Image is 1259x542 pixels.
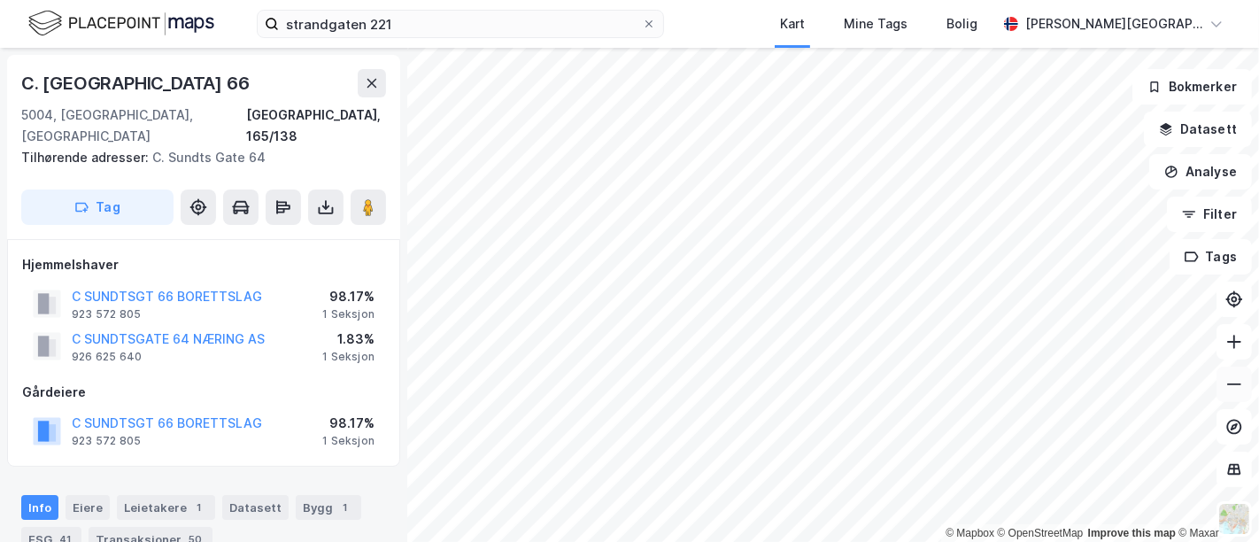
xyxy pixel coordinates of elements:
[22,382,385,403] div: Gårdeiere
[322,434,375,448] div: 1 Seksjon
[322,286,375,307] div: 98.17%
[296,495,361,520] div: Bygg
[21,190,174,225] button: Tag
[21,69,252,97] div: C. [GEOGRAPHIC_DATA] 66
[322,329,375,350] div: 1.83%
[1170,239,1252,275] button: Tags
[780,13,805,35] div: Kart
[322,307,375,321] div: 1 Seksjon
[844,13,908,35] div: Mine Tags
[1149,154,1252,190] button: Analyse
[66,495,110,520] div: Eiere
[117,495,215,520] div: Leietakere
[1025,13,1202,35] div: [PERSON_NAME][GEOGRAPHIC_DATA]
[21,495,58,520] div: Info
[190,499,208,516] div: 1
[21,147,372,168] div: C. Sundts Gate 64
[72,350,142,364] div: 926 625 640
[1167,197,1252,232] button: Filter
[946,13,977,35] div: Bolig
[279,11,642,37] input: Søk på adresse, matrikkel, gårdeiere, leietakere eller personer
[222,495,289,520] div: Datasett
[322,413,375,434] div: 98.17%
[72,307,141,321] div: 923 572 805
[22,254,385,275] div: Hjemmelshaver
[1144,112,1252,147] button: Datasett
[336,499,354,516] div: 1
[998,527,1084,539] a: OpenStreetMap
[21,105,246,147] div: 5004, [GEOGRAPHIC_DATA], [GEOGRAPHIC_DATA]
[1132,69,1252,105] button: Bokmerker
[21,150,152,165] span: Tilhørende adresser:
[322,350,375,364] div: 1 Seksjon
[72,434,141,448] div: 923 572 805
[946,527,994,539] a: Mapbox
[28,8,214,39] img: logo.f888ab2527a4732fd821a326f86c7f29.svg
[1170,457,1259,542] iframe: Chat Widget
[246,105,386,147] div: [GEOGRAPHIC_DATA], 165/138
[1088,527,1176,539] a: Improve this map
